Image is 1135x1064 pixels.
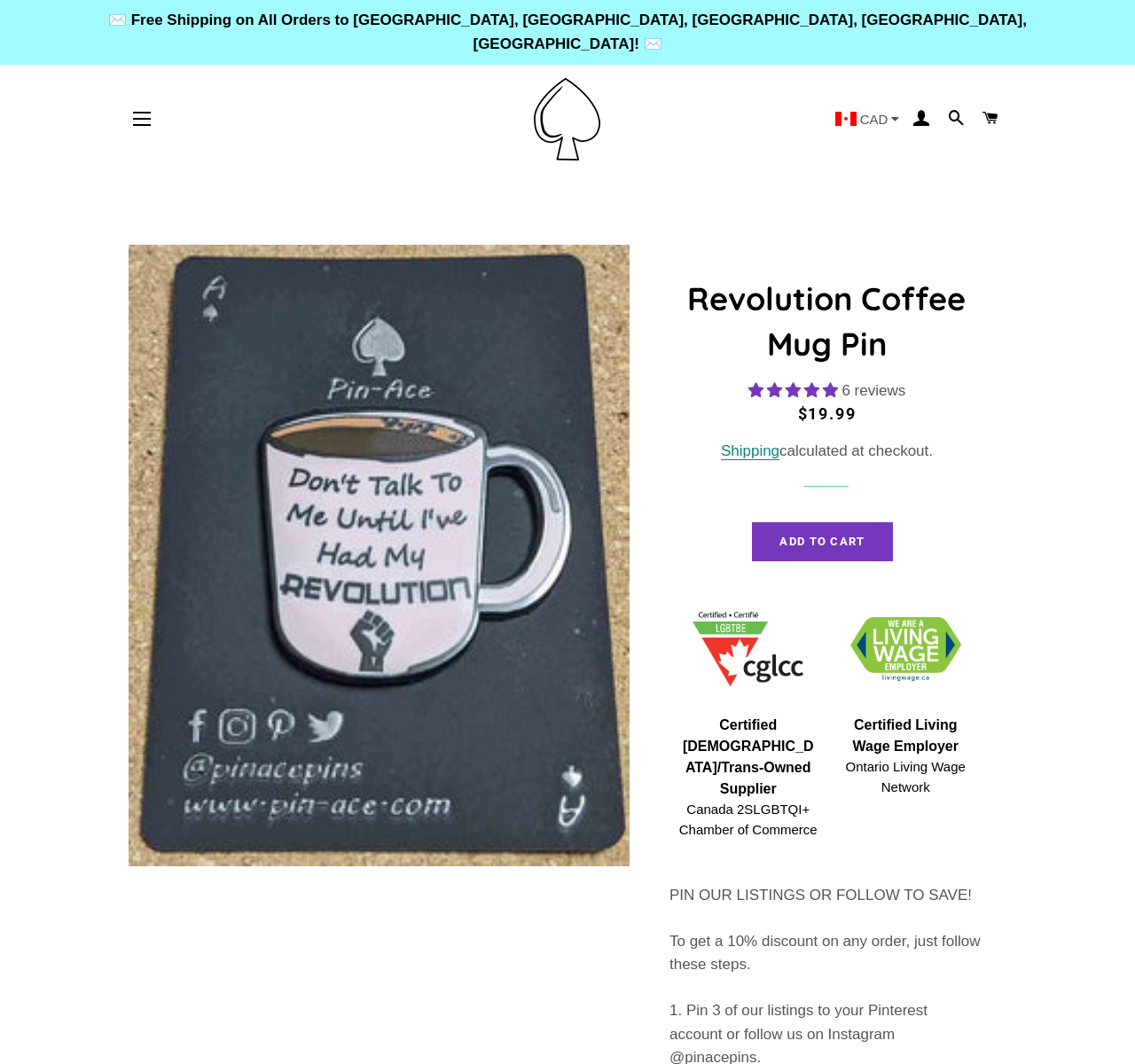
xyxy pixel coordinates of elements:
span: CAD [860,113,888,126]
span: Certified Living Wage Employer [835,715,975,757]
span: 6 reviews [841,382,905,399]
span: Certified [DEMOGRAPHIC_DATA]/Trans-Owned Supplier [678,715,818,800]
span: Add to Cart [779,535,865,548]
a: Shipping [721,442,779,460]
span: Ontario Living Wage Network [835,757,975,797]
img: Pin-Ace [534,78,600,160]
div: calculated at checkout. [669,440,984,464]
button: Add to Cart [752,522,892,561]
p: PIN OUR LISTINGS OR FOLLOW TO SAVE! [669,884,984,908]
span: Canada 2SLGBTQI+ Chamber of Commerce [678,800,818,840]
h1: Revolution Coffee Mug Pin [669,277,984,366]
img: 1705457225.png [693,612,803,687]
p: To get a 10% discount on any order, just follow these steps. [669,930,984,977]
span: 4.83 stars [748,382,842,399]
span: $19.99 [798,404,857,423]
img: 1706832627.png [850,617,961,682]
img: Revolution Coffee Mug Pin - Pin-Ace [129,245,630,865]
